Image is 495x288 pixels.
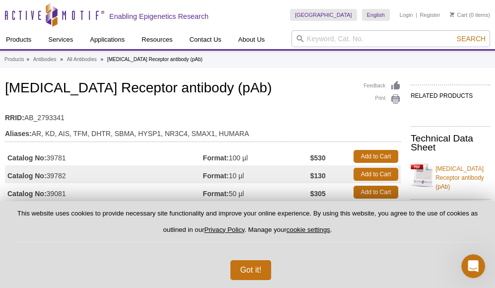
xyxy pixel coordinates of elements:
td: 50 µl [203,183,310,201]
button: Got it! [230,260,272,280]
li: | [416,9,417,21]
strong: $305 [310,189,326,198]
input: Keyword, Cat. No. [291,30,490,47]
a: [MEDICAL_DATA] Receptor antibody (pAb) [411,158,490,191]
td: 10 µl [203,165,310,183]
strong: Aliases: [5,129,32,138]
a: All Antibodies [67,55,97,64]
a: Feedback [363,80,401,91]
a: Add to Cart [354,168,398,181]
td: AR, KD, AIS, TFM, DHTR, SBMA, HYSP1, NR3C4, SMAX1, HUMARA [5,123,401,139]
h2: RELATED PRODUCTS [411,84,490,102]
td: 39781 [5,147,203,165]
td: 39081 [5,183,203,201]
td: 100 µl [203,147,310,165]
strong: $130 [310,171,326,180]
li: » [100,57,103,62]
a: Add to Cart [354,186,398,199]
a: Products [4,55,24,64]
strong: Catalog No: [7,171,47,180]
a: [GEOGRAPHIC_DATA] [290,9,357,21]
strong: RRID: [5,113,24,122]
strong: Catalog No: [7,189,47,198]
a: Services [42,30,79,49]
strong: Format: [203,153,229,162]
a: English [362,9,390,21]
a: Privacy Policy [204,226,244,233]
strong: Catalog No: [7,153,47,162]
p: This website uses cookies to provide necessary site functionality and improve your online experie... [16,209,479,242]
button: Search [454,34,489,43]
h2: Technical Data Sheet [411,134,490,152]
iframe: Intercom live chat [461,254,485,278]
a: Cart [450,11,467,18]
strong: $530 [310,153,326,162]
td: AB_2793341 [5,107,401,123]
li: » [60,57,63,62]
button: cookie settings [286,226,330,233]
a: Antibodies [33,55,57,64]
img: Your Cart [450,12,454,17]
a: Print [363,94,401,105]
a: Resources [136,30,178,49]
strong: Format: [203,189,229,198]
h1: [MEDICAL_DATA] Receptor antibody (pAb) [5,80,401,97]
li: (0 items) [450,9,490,21]
a: Register [420,11,440,18]
h2: Enabling Epigenetics Research [109,12,209,21]
a: Contact Us [183,30,227,49]
strong: Format: [203,171,229,180]
li: [MEDICAL_DATA] Receptor antibody (pAb) [107,57,203,62]
li: » [26,57,29,62]
span: Search [457,35,486,43]
a: Login [400,11,413,18]
a: Add to Cart [354,150,398,163]
a: Applications [84,30,131,49]
td: 39782 [5,165,203,183]
a: About Us [232,30,271,49]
